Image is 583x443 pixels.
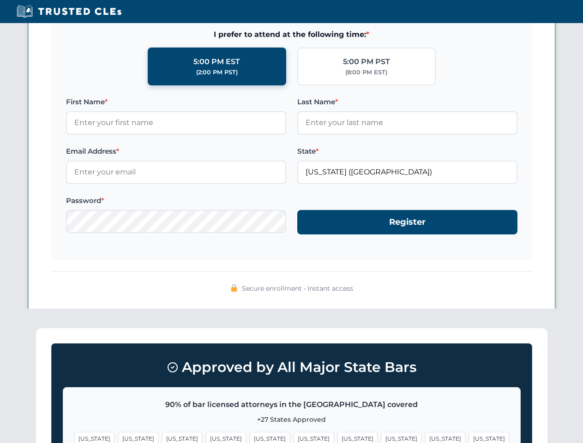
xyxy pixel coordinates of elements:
[74,399,509,411] p: 90% of bar licensed attorneys in the [GEOGRAPHIC_DATA] covered
[66,96,286,108] label: First Name
[66,195,286,206] label: Password
[297,161,517,184] input: Florida (FL)
[343,56,390,68] div: 5:00 PM PST
[242,283,353,293] span: Secure enrollment • Instant access
[297,96,517,108] label: Last Name
[193,56,240,68] div: 5:00 PM EST
[66,111,286,134] input: Enter your first name
[74,414,509,425] p: +27 States Approved
[297,111,517,134] input: Enter your last name
[297,146,517,157] label: State
[297,210,517,234] button: Register
[196,68,238,77] div: (2:00 PM PST)
[14,5,124,18] img: Trusted CLEs
[66,161,286,184] input: Enter your email
[66,29,517,41] span: I prefer to attend at the following time:
[230,284,238,292] img: 🔒
[63,355,521,380] h3: Approved by All Major State Bars
[345,68,387,77] div: (8:00 PM EST)
[66,146,286,157] label: Email Address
